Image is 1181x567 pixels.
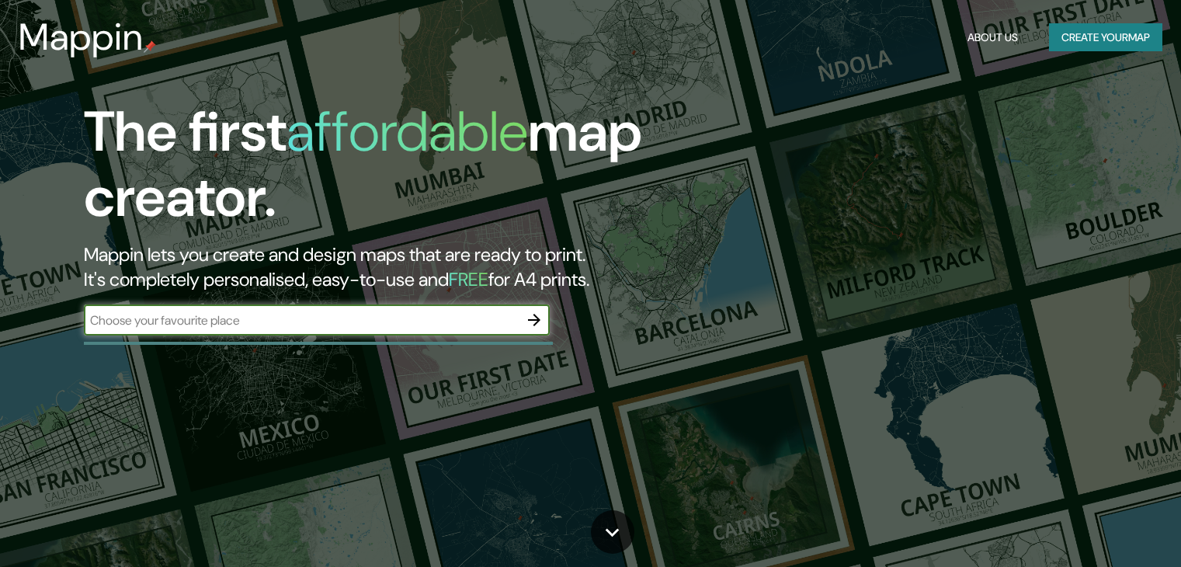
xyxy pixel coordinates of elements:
h5: FREE [449,267,488,291]
button: About Us [961,23,1024,52]
h2: Mappin lets you create and design maps that are ready to print. It's completely personalised, eas... [84,242,675,292]
h1: affordable [287,96,528,168]
input: Choose your favourite place [84,311,519,329]
img: mappin-pin [144,40,156,53]
h3: Mappin [19,16,144,59]
button: Create yourmap [1049,23,1162,52]
h1: The first map creator. [84,99,675,242]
